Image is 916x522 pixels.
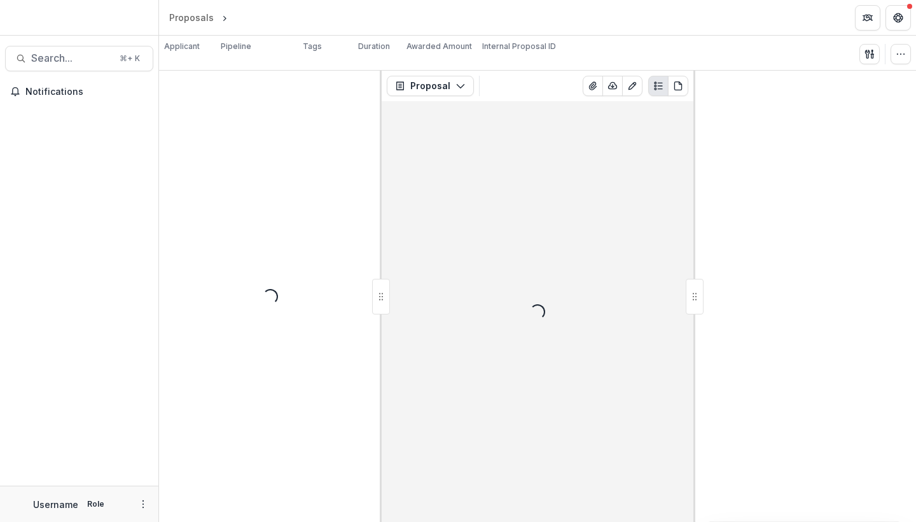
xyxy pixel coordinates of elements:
[855,5,880,31] button: Partners
[31,52,112,64] span: Search...
[135,497,151,512] button: More
[25,87,148,97] span: Notifications
[648,76,669,96] button: Plaintext view
[117,52,142,66] div: ⌘ + K
[885,5,911,31] button: Get Help
[164,8,219,27] a: Proposals
[406,41,472,52] p: Awarded Amount
[668,76,688,96] button: PDF view
[358,41,390,52] p: Duration
[33,498,78,511] p: Username
[622,76,642,96] button: Edit as form
[583,76,603,96] button: View Attached Files
[164,8,284,27] nav: breadcrumb
[387,76,474,96] button: Proposal
[482,41,556,52] p: Internal Proposal ID
[169,11,214,24] div: Proposals
[303,41,322,52] p: Tags
[5,46,153,71] button: Search...
[221,41,251,52] p: Pipeline
[5,81,153,102] button: Notifications
[83,498,108,510] p: Role
[164,41,200,52] p: Applicant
